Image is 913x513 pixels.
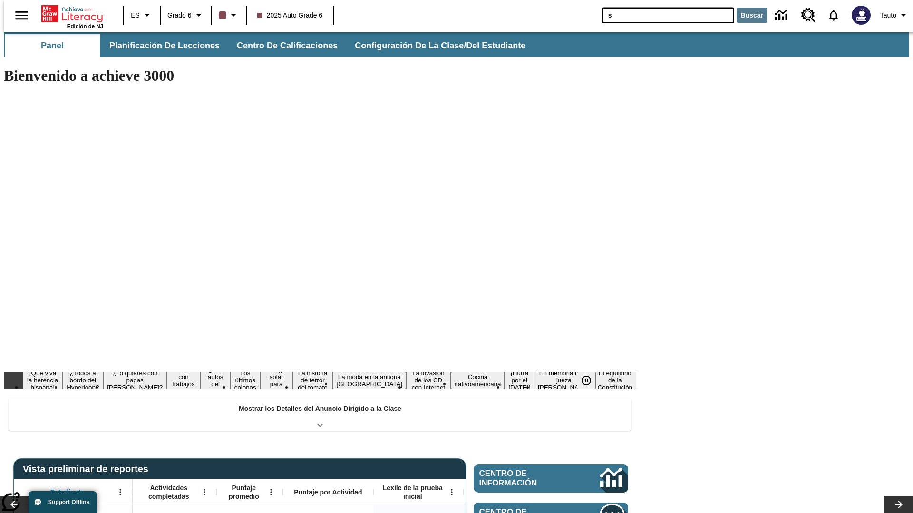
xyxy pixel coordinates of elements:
button: Diapositiva 3 ¿Lo quieres con papas fritas? [103,368,166,392]
button: Configuración de la clase/del estudiante [347,34,533,57]
button: Planificación de lecciones [102,34,227,57]
button: Support Offline [29,491,97,513]
button: Diapositiva 5 ¿Los autos del futuro? [201,365,231,396]
button: Abrir menú [197,485,212,499]
button: Diapositiva 14 El equilibrio de la Constitución [594,368,636,392]
div: Pausar [577,372,605,389]
button: Diapositiva 7 Energía solar para todos [260,365,293,396]
button: Abrir menú [113,485,127,499]
button: Carrusel de lecciones, seguir [884,496,913,513]
button: Diapositiva 11 Cocina nativoamericana [451,372,505,389]
button: El color de la clase es café oscuro. Cambiar el color de la clase. [215,7,243,24]
span: Lexile de la prueba inicial [378,484,447,501]
button: Diapositiva 2 ¿Todos a bordo del Hyperloop? [62,368,103,392]
span: Puntaje promedio [221,484,267,501]
a: Centro de recursos, Se abrirá en una pestaña nueva. [796,2,821,28]
span: Planificación de lecciones [109,40,220,51]
div: Subbarra de navegación [4,34,534,57]
p: Mostrar los Detalles del Anuncio Dirigido a la Clase [239,404,401,414]
button: Panel [5,34,100,57]
button: Diapositiva 9 La moda en la antigua Roma [332,372,406,389]
button: Buscar [737,8,767,23]
span: 2025 Auto Grade 6 [257,10,323,20]
a: Portada [41,4,103,23]
span: Edición de NJ [67,23,103,29]
button: Diapositiva 1 ¡Que viva la herencia hispana! [23,368,62,392]
button: Diapositiva 12 ¡Hurra por el Día de la Constitución! [505,368,534,392]
button: Perfil/Configuración [876,7,913,24]
button: Diapositiva 6 Los últimos colonos [231,368,260,392]
input: Buscar campo [602,8,734,23]
button: Diapositiva 8 La historia de terror del tomate [293,368,333,392]
button: Abrir el menú lateral [8,1,36,29]
span: Grado 6 [167,10,192,20]
div: Mostrar los Detalles del Anuncio Dirigido a la Clase [9,398,631,431]
a: Centro de información [474,464,628,493]
button: Abrir menú [445,485,459,499]
span: Panel [41,40,64,51]
button: Diapositiva 4 Niños con trabajos sucios [166,365,200,396]
span: Vista preliminar de reportes [23,464,153,475]
span: Puntaje por Actividad [294,488,362,496]
div: Portada [41,3,103,29]
button: Diapositiva 13 En memoria de la jueza O'Connor [534,368,594,392]
span: Configuración de la clase/del estudiante [355,40,525,51]
span: Tauto [880,10,896,20]
span: Actividades completadas [137,484,200,501]
button: Diapositiva 10 La invasión de los CD con Internet [406,368,450,392]
span: Centro de información [479,469,568,488]
button: Centro de calificaciones [229,34,345,57]
span: Estudiante [50,488,85,496]
button: Abrir menú [264,485,278,499]
a: Notificaciones [821,3,846,28]
button: Escoja un nuevo avatar [846,3,876,28]
a: Centro de información [769,2,796,28]
span: Centro de calificaciones [237,40,338,51]
button: Grado: Grado 6, Elige un grado [164,7,208,24]
button: Pausar [577,372,596,389]
img: Avatar [852,6,871,25]
div: Subbarra de navegación [4,32,909,57]
span: Support Offline [48,499,89,505]
button: Lenguaje: ES, Selecciona un idioma [126,7,157,24]
h1: Bienvenido a achieve 3000 [4,67,636,85]
span: ES [131,10,140,20]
